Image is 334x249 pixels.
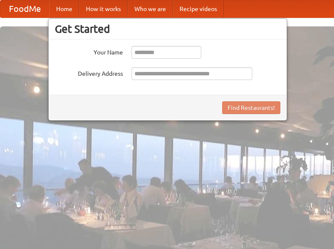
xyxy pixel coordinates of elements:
[173,0,224,17] a: Recipe videos
[55,67,123,78] label: Delivery Address
[55,23,280,35] h3: Get Started
[128,0,173,17] a: Who we are
[49,0,79,17] a: Home
[0,0,49,17] a: FoodMe
[79,0,128,17] a: How it works
[222,101,280,114] button: Find Restaurants!
[55,46,123,57] label: Your Name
